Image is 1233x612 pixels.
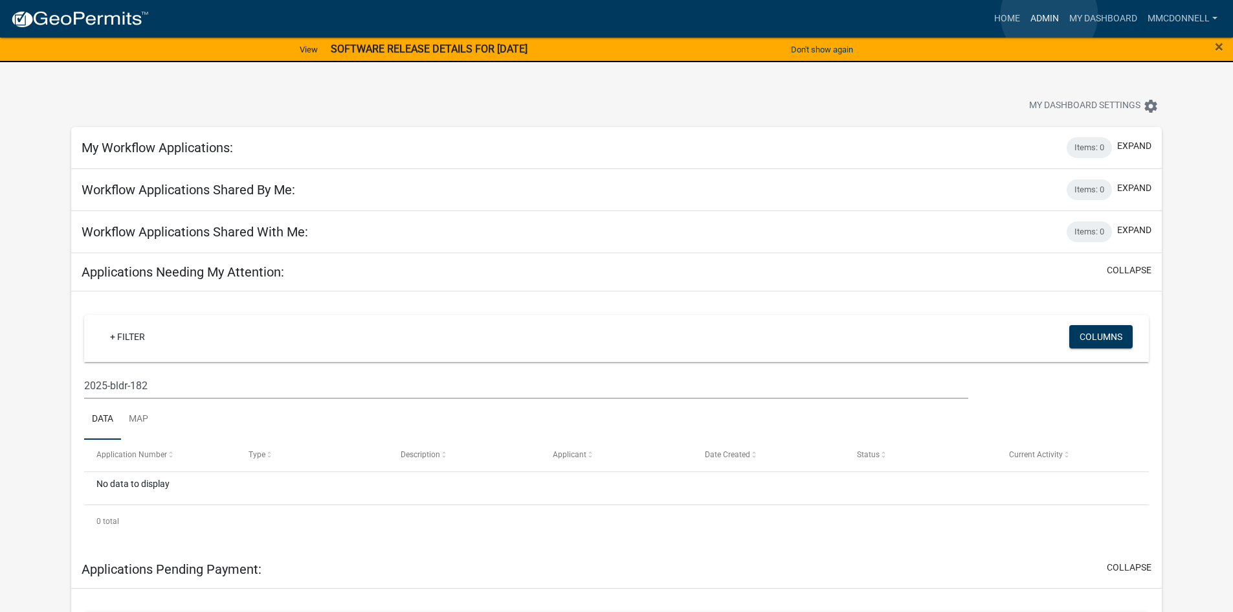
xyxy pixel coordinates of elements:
[786,39,858,60] button: Don't show again
[1067,221,1112,242] div: Items: 0
[1025,6,1064,31] a: Admin
[1117,223,1151,237] button: expand
[82,561,261,577] h5: Applications Pending Payment:
[1107,264,1151,277] button: collapse
[1064,6,1142,31] a: My Dashboard
[84,372,968,399] input: Search for applications
[1143,98,1159,114] i: settings
[1019,93,1169,119] button: My Dashboard Settingssettings
[401,450,440,459] span: Description
[1069,325,1133,348] button: Columns
[100,325,155,348] a: + Filter
[705,450,750,459] span: Date Created
[1107,561,1151,574] button: collapse
[84,472,1149,504] div: No data to display
[82,264,284,280] h5: Applications Needing My Attention:
[844,440,996,471] datatable-header-cell: Status
[82,140,233,155] h5: My Workflow Applications:
[84,399,121,440] a: Data
[71,291,1162,550] div: collapse
[82,182,295,198] h5: Workflow Applications Shared By Me:
[96,450,167,459] span: Application Number
[553,450,586,459] span: Applicant
[249,450,265,459] span: Type
[1117,139,1151,153] button: expand
[1029,98,1140,114] span: My Dashboard Settings
[857,450,880,459] span: Status
[331,43,528,55] strong: SOFTWARE RELEASE DETAILS FOR [DATE]
[1067,137,1112,158] div: Items: 0
[388,440,540,471] datatable-header-cell: Description
[996,440,1148,471] datatable-header-cell: Current Activity
[1215,39,1223,54] button: Close
[1142,6,1223,31] a: mmcdonnell
[84,440,236,471] datatable-header-cell: Application Number
[1009,450,1063,459] span: Current Activity
[236,440,388,471] datatable-header-cell: Type
[693,440,845,471] datatable-header-cell: Date Created
[294,39,323,60] a: View
[1215,38,1223,56] span: ×
[82,224,308,240] h5: Workflow Applications Shared With Me:
[121,399,156,440] a: Map
[540,440,693,471] datatable-header-cell: Applicant
[989,6,1025,31] a: Home
[1067,179,1112,200] div: Items: 0
[1117,181,1151,195] button: expand
[84,505,1149,538] div: 0 total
